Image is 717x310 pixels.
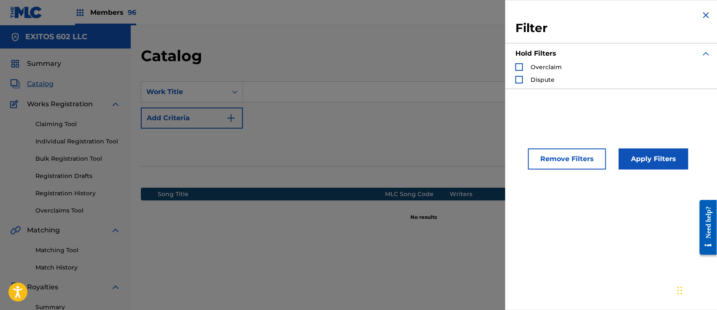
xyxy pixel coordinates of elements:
[531,76,555,84] span: Dispute
[35,172,121,181] a: Registration Drafts
[146,87,222,97] div: Work Title
[226,113,236,123] img: 9d2ae6d4665cec9f34b9.svg
[675,270,717,310] iframe: Chat Widget
[619,148,688,170] button: Apply Filters
[141,46,206,65] h2: Catalog
[677,278,682,303] div: Drag
[35,246,121,255] a: Matching Tool
[35,189,121,198] a: Registration History
[10,99,21,109] img: Works Registration
[35,137,121,146] a: Individual Registration Tool
[128,8,136,16] span: 96
[27,99,93,109] span: Works Registration
[10,79,20,89] img: Catalog
[27,282,58,292] span: Royalties
[35,120,121,129] a: Claiming Tool
[515,21,711,36] h3: Filter
[515,49,556,57] strong: Hold Filters
[27,59,61,69] span: Summary
[10,59,61,69] a: SummarySummary
[531,63,562,71] span: Overclaim
[10,59,20,69] img: Summary
[528,148,606,170] button: Remove Filters
[411,203,437,221] p: No results
[10,6,43,19] img: MLC Logo
[701,49,711,59] img: expand
[10,225,21,235] img: Matching
[35,206,121,215] a: Overclaims Tool
[27,225,60,235] span: Matching
[90,8,136,17] span: Members
[10,79,54,89] a: CatalogCatalog
[27,79,54,89] span: Catalog
[385,190,450,199] div: MLC Song Code
[75,8,85,18] img: Top Rightsholders
[141,81,707,166] form: Search Form
[141,108,243,129] button: Add Criteria
[10,32,20,42] img: Accounts
[158,190,385,199] div: Song Title
[35,154,121,163] a: Bulk Registration Tool
[10,282,20,292] img: Royalties
[111,99,121,109] img: expand
[35,263,121,272] a: Match History
[693,194,717,261] iframe: Resource Center
[701,10,711,20] img: close
[111,225,121,235] img: expand
[111,282,121,292] img: expand
[450,190,611,199] div: Writers
[25,32,87,42] h5: EXITOS 602 LLC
